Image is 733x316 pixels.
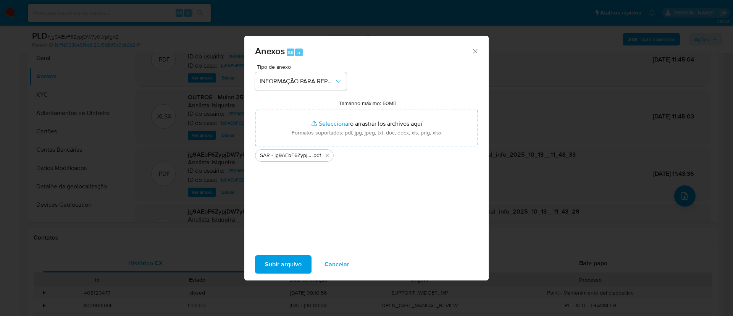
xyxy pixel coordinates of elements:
span: INFORMAÇÃO PARA REPORTE - COAF [260,78,334,85]
span: a [297,49,300,56]
span: .pdf [312,152,321,159]
label: Tamanho máximo: 50MB [339,100,397,107]
ul: Archivos seleccionados [255,146,478,162]
span: SAR - jg9AEbF6ZypjDW7y0tYpfgxZ - CPF 02507415207 - [PERSON_NAME] [260,152,312,159]
button: Cerrar [471,47,478,54]
span: Tipo de anexo [257,64,349,70]
button: INFORMAÇÃO PARA REPORTE - COAF [255,72,347,91]
button: Eliminar SAR - jg9AEbF6ZypjDW7y0tYpfgxZ - CPF 02507415207 - BRUNO FERREIRA DA SILVA.pdf [323,151,332,160]
button: Cancelar [315,255,359,274]
span: Subir arquivo [265,256,302,273]
span: Cancelar [325,256,349,273]
button: Subir arquivo [255,255,312,274]
span: Alt [287,49,294,56]
span: Anexos [255,44,285,58]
